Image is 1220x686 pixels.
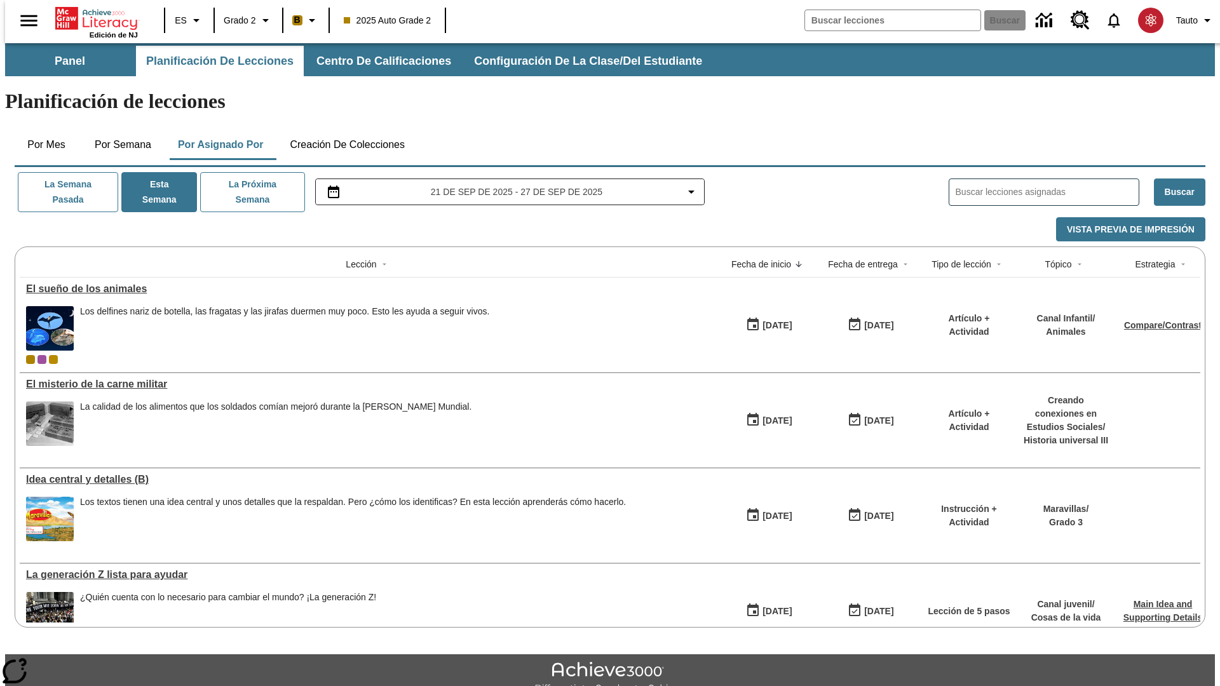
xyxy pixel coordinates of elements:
div: Lección [346,258,376,271]
div: Los textos tienen una idea central y unos detalles que la respaldan. Pero ¿cómo los identificas? ... [80,497,626,541]
div: Clase actual [26,355,35,364]
a: Centro de recursos, Se abrirá en una pestaña nueva. [1063,3,1097,37]
button: Sort [991,257,1006,272]
p: La calidad de los alimentos que los soldados comían mejoró durante la [PERSON_NAME] Mundial. [80,401,471,412]
button: Configuración de la clase/del estudiante [464,46,712,76]
span: Tauto [1176,14,1198,27]
div: [DATE] [762,508,792,524]
span: Grado 2 [224,14,256,27]
a: Compare/Contrast [1124,320,1202,330]
div: Idea central y detalles (B) [26,474,712,485]
button: 09/21/25: Último día en que podrá accederse la lección [843,599,898,623]
p: Maravillas / [1043,502,1089,516]
a: Notificaciones [1097,4,1130,37]
p: Cosas de la vida [1031,611,1101,624]
span: Configuración de la clase/del estudiante [474,54,702,69]
a: Centro de información [1028,3,1063,38]
button: Sort [1072,257,1087,272]
div: Los delfines nariz de botella, las fragatas y las jirafas duermen muy poco. Esto les ayuda a segu... [80,306,489,351]
button: La semana pasada [18,172,118,212]
button: Centro de calificaciones [306,46,461,76]
p: Artículo + Actividad [928,312,1010,339]
button: Esta semana [121,172,197,212]
div: Fecha de inicio [731,258,791,271]
div: ¿Quién cuenta con lo necesario para cambiar el mundo? ¡La generación Z! [80,592,376,603]
button: 09/26/25: Primer día en que estuvo disponible la lección [742,313,796,337]
button: Sort [898,257,913,272]
button: Por asignado por [168,130,274,160]
img: Un grupo de manifestantes protestan frente al Museo Americano de Historia Natural en la ciudad de... [26,592,74,636]
a: El sueño de los animales, Lecciones [26,283,712,295]
div: [DATE] [864,413,893,429]
a: Main Idea and Supporting Details [1123,599,1202,622]
span: 21 de sep de 2025 - 27 de sep de 2025 [431,185,602,199]
div: La generación Z lista para ayudar [26,569,712,581]
button: Planificación de lecciones [136,46,304,76]
img: Fotos de una fragata, dos delfines nariz de botella y una jirafa sobre un fondo de noche estrellada. [26,306,74,351]
h1: Planificación de lecciones [5,90,1215,113]
div: Subbarra de navegación [5,46,714,76]
div: [DATE] [864,508,893,524]
button: Perfil/Configuración [1171,9,1220,32]
div: Subbarra de navegación [5,43,1215,76]
button: Seleccione el intervalo de fechas opción del menú [321,184,700,199]
div: ¿Quién cuenta con lo necesario para cambiar el mundo? ¡La generación Z! [80,592,376,636]
div: Los textos tienen una idea central y unos detalles que la respaldan. Pero ¿cómo los identificas? ... [80,497,626,508]
p: Creando conexiones en Estudios Sociales / [1023,394,1109,434]
img: Fotografía en blanco y negro que muestra cajas de raciones de comida militares con la etiqueta U.... [26,401,74,446]
button: 09/21/25: Primer día en que estuvo disponible la lección [742,599,796,623]
button: Abrir el menú lateral [10,2,48,39]
p: Canal Infantil / [1037,312,1095,325]
div: Estrategia [1135,258,1175,271]
button: 09/21/25: Primer día en que estuvo disponible la lección [742,408,796,433]
div: Fecha de entrega [828,258,898,271]
div: El misterio de la carne militar [26,379,712,390]
span: ES [175,14,187,27]
button: Grado: Grado 2, Elige un grado [219,9,278,32]
div: Tópico [1045,258,1071,271]
span: Planificación de lecciones [146,54,294,69]
button: 09/21/25: Último día en que podrá accederse la lección [843,408,898,433]
p: Grado 3 [1043,516,1089,529]
button: 09/26/25: Último día en que podrá accederse la lección [843,313,898,337]
span: 2025 Auto Grade 2 [344,14,431,27]
svg: Collapse Date Range Filter [684,184,699,199]
button: Sort [377,257,392,272]
p: Animales [1037,325,1095,339]
div: OL 2025 Auto Grade 3 [37,355,46,364]
a: El misterio de la carne militar , Lecciones [26,379,712,390]
div: [DATE] [864,318,893,333]
button: Sort [1176,257,1191,272]
span: Edición de NJ [90,31,138,39]
div: [DATE] [762,603,792,619]
a: La generación Z lista para ayudar , Lecciones [26,569,712,581]
div: La calidad de los alimentos que los soldados comían mejoró durante la Segunda Guerra Mundial. [80,401,471,446]
span: Panel [55,54,85,69]
button: Lenguaje: ES, Selecciona un idioma [169,9,210,32]
p: Canal juvenil / [1031,598,1101,611]
div: [DATE] [762,318,792,333]
button: 09/21/25: Último día en que podrá accederse la lección [843,504,898,528]
span: Centro de calificaciones [316,54,451,69]
div: New 2025 class [49,355,58,364]
a: Idea central y detalles (B), Lecciones [26,474,712,485]
div: [DATE] [762,413,792,429]
img: avatar image [1138,8,1163,33]
div: Portada [55,4,138,39]
button: La próxima semana [200,172,304,212]
p: Lección de 5 pasos [928,605,1010,618]
button: Buscar [1154,178,1205,206]
div: Tipo de lección [932,258,991,271]
button: Sort [791,257,806,272]
div: [DATE] [864,603,893,619]
button: 09/21/25: Primer día en que estuvo disponible la lección [742,504,796,528]
button: Escoja un nuevo avatar [1130,4,1171,37]
button: Panel [6,46,133,76]
button: Boost El color de la clase es anaranjado claro. Cambiar el color de la clase. [287,9,325,32]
